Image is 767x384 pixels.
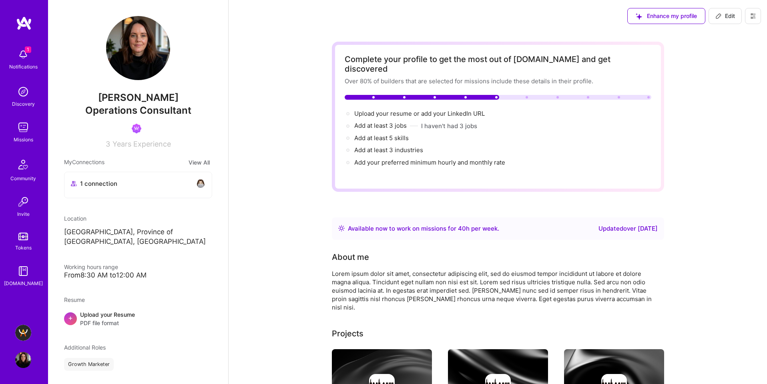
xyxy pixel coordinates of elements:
[354,109,485,118] div: or
[186,158,212,167] button: View All
[64,92,212,104] span: [PERSON_NAME]
[17,210,30,218] div: Invite
[9,62,38,71] div: Notifications
[4,279,43,287] div: [DOMAIN_NAME]
[64,310,212,327] div: +Upload your ResumePDF file format
[64,172,212,198] button: 1 connectionavatar
[71,181,77,187] i: icon Collaborator
[15,194,31,210] img: Invite
[64,271,212,279] div: From 8:30 AM to 12:00 AM
[332,328,363,340] div: Projects
[15,263,31,279] img: guide book
[354,146,423,154] span: Add at least 3 industries
[598,224,658,233] div: Updated over [DATE]
[132,124,141,133] img: Been on Mission
[354,122,407,129] span: Add at least 3 jobs
[715,12,735,20] span: Edit
[345,77,651,85] div: Over 80% of builders that are selected for missions include these details in their profile.
[64,227,212,247] p: [GEOGRAPHIC_DATA], Province of [GEOGRAPHIC_DATA], [GEOGRAPHIC_DATA]
[348,224,499,233] div: Available now to work on missions for h per week .
[80,310,135,327] div: Upload your Resume
[112,140,171,148] span: Years Experience
[332,269,652,312] div: Lorem ipsum dolor sit amet, consectetur adipiscing elit, sed do eiusmod tempor incididunt ut labo...
[18,233,28,240] img: tokens
[13,352,33,368] a: User Avatar
[338,225,345,231] img: Availability
[106,16,170,80] img: User Avatar
[16,16,32,30] img: logo
[354,110,412,117] span: Upload your resume
[421,110,485,117] span: add your LinkedIn URL
[14,155,33,174] img: Community
[64,263,118,270] span: Working hours range
[64,214,212,223] div: Location
[15,119,31,135] img: teamwork
[64,158,104,167] span: My Connections
[80,179,117,188] span: 1 connection
[85,105,191,116] span: Operations Consultant
[458,225,466,232] span: 40
[12,100,35,108] div: Discovery
[15,325,31,341] img: A.Team - Grow A.Team's Community & Demand
[332,251,369,263] div: About me
[15,352,31,368] img: User Avatar
[354,159,505,166] span: Add your preferred minimum hourly and monthly rate
[68,314,73,322] span: +
[421,122,477,130] button: I haven't had 3 jobs
[354,134,409,142] span: Add at least 5 skills
[64,296,85,303] span: Resume
[13,325,33,341] a: A.Team - Grow A.Team's Community & Demand
[15,46,31,62] img: bell
[14,135,33,144] div: Missions
[106,140,110,148] span: 3
[709,8,742,24] button: Edit
[64,344,106,351] span: Additional Roles
[10,174,36,183] div: Community
[345,54,651,74] div: Complete your profile to get the most out of [DOMAIN_NAME] and get discovered
[80,319,135,327] span: PDF file format
[25,46,31,53] span: 1
[15,243,32,252] div: Tokens
[64,358,114,371] div: Growth Marketer
[196,179,205,188] img: avatar
[15,84,31,100] img: discovery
